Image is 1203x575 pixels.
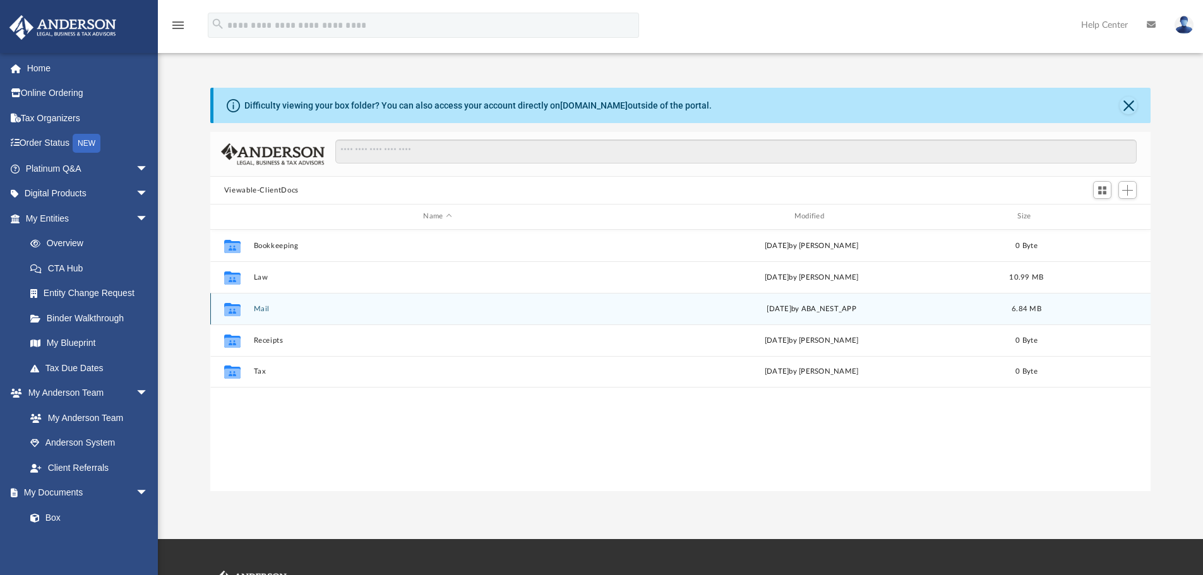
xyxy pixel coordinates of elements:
div: [DATE] by [PERSON_NAME] [627,240,995,251]
span: arrow_drop_down [136,480,161,506]
button: Mail [253,305,621,313]
div: Size [1001,211,1051,222]
span: arrow_drop_down [136,156,161,182]
img: Anderson Advisors Platinum Portal [6,15,120,40]
div: grid [210,230,1151,491]
a: Digital Productsarrow_drop_down [9,181,167,206]
a: Tax Organizers [9,105,167,131]
div: [DATE] by [PERSON_NAME] [627,271,995,283]
button: Tax [253,367,621,376]
button: Viewable-ClientDocs [224,185,299,196]
a: Client Referrals [18,455,161,480]
div: id [216,211,248,222]
a: Overview [18,231,167,256]
span: 10.99 MB [1009,273,1043,280]
div: id [1057,211,1146,222]
a: Binder Walkthrough [18,305,167,331]
button: Add [1118,181,1137,199]
a: My Anderson Teamarrow_drop_down [9,381,161,406]
div: Name [253,211,621,222]
a: Order StatusNEW [9,131,167,157]
span: arrow_drop_down [136,381,161,406]
span: 6.84 MB [1012,305,1041,312]
div: NEW [73,134,100,153]
a: [DOMAIN_NAME] [560,100,628,110]
a: menu [171,24,186,33]
a: CTA Hub [18,256,167,281]
a: Online Ordering [9,81,167,106]
span: 0 Byte [1015,242,1038,249]
a: Home [9,56,167,81]
a: Box [18,505,155,530]
div: [DATE] by [PERSON_NAME] [627,335,995,346]
span: arrow_drop_down [136,206,161,232]
button: Bookkeeping [253,242,621,250]
a: My Entitiesarrow_drop_down [9,206,167,231]
a: My Anderson Team [18,405,155,430]
i: search [211,17,225,31]
button: Receipts [253,336,621,345]
div: Difficulty viewing your box folder? You can also access your account directly on outside of the p... [244,99,712,112]
input: Search files and folders [335,139,1137,163]
a: Tax Due Dates [18,355,167,381]
a: Meeting Minutes [18,530,161,555]
div: [DATE] by ABA_NEST_APP [627,303,995,314]
a: Platinum Q&Aarrow_drop_down [9,156,167,181]
div: Modified [627,211,996,222]
i: menu [171,18,186,33]
a: Anderson System [18,430,161,456]
button: Law [253,273,621,282]
button: Switch to Grid View [1093,181,1112,199]
span: 0 Byte [1015,368,1038,375]
img: User Pic [1175,16,1194,34]
span: 0 Byte [1015,336,1038,343]
span: arrow_drop_down [136,181,161,207]
button: Close [1120,97,1137,114]
a: My Documentsarrow_drop_down [9,480,161,506]
a: My Blueprint [18,331,161,356]
a: Entity Change Request [18,281,167,306]
div: [DATE] by [PERSON_NAME] [627,366,995,377]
